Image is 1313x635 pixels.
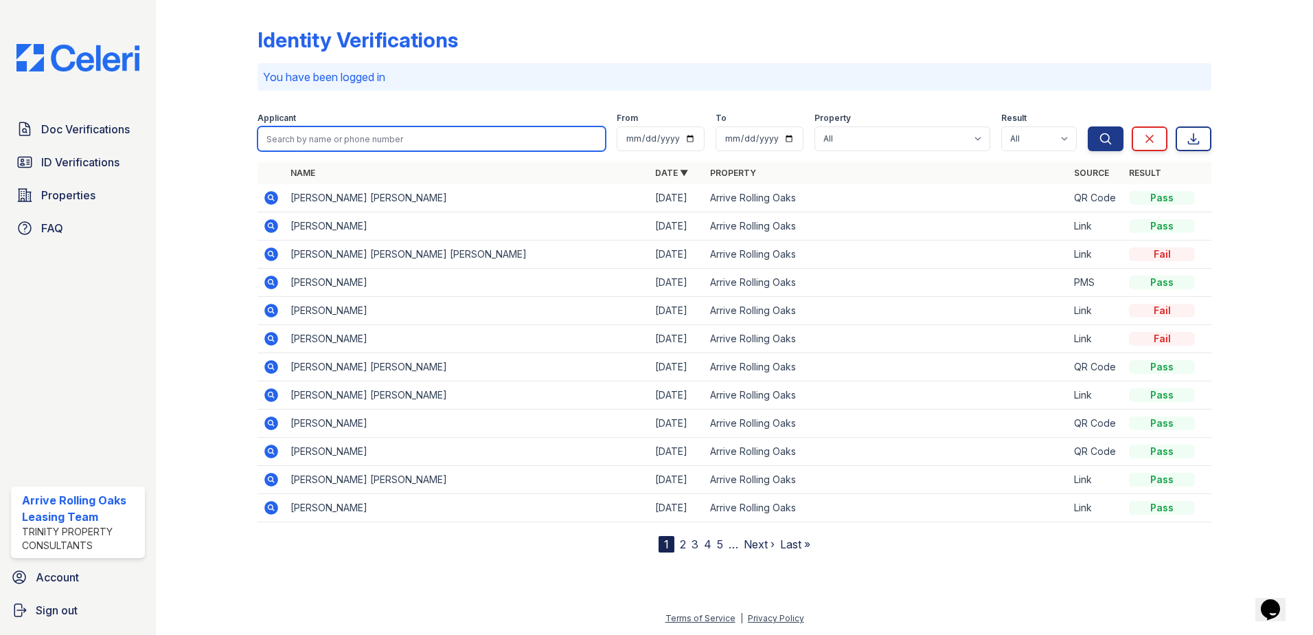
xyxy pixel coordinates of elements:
[11,181,145,209] a: Properties
[650,494,705,522] td: [DATE]
[41,121,130,137] span: Doc Verifications
[41,187,95,203] span: Properties
[650,212,705,241] td: [DATE]
[258,27,458,52] div: Identity Verifications
[650,297,705,325] td: [DATE]
[780,537,810,551] a: Last »
[680,537,686,551] a: 2
[655,168,688,178] a: Date ▼
[1129,304,1195,317] div: Fail
[258,126,606,151] input: Search by name or phone number
[1129,247,1195,261] div: Fail
[650,466,705,494] td: [DATE]
[1069,184,1123,212] td: QR Code
[1069,212,1123,241] td: Link
[650,241,705,269] td: [DATE]
[5,597,150,624] a: Sign out
[665,613,735,623] a: Terms of Service
[748,613,804,623] a: Privacy Policy
[1069,410,1123,438] td: QR Code
[41,154,119,170] span: ID Verifications
[1129,388,1195,402] div: Pass
[1129,501,1195,515] div: Pass
[705,381,1069,410] td: Arrive Rolling Oaks
[814,113,851,124] label: Property
[705,325,1069,353] td: Arrive Rolling Oaks
[1129,276,1195,289] div: Pass
[290,168,315,178] a: Name
[705,184,1069,212] td: Arrive Rolling Oaks
[11,214,145,242] a: FAQ
[285,438,650,466] td: [PERSON_NAME]
[650,410,705,438] td: [DATE]
[740,613,743,623] div: |
[1255,580,1299,621] iframe: chat widget
[729,536,738,553] span: …
[1001,113,1027,124] label: Result
[1069,269,1123,297] td: PMS
[1129,332,1195,346] div: Fail
[1069,353,1123,381] td: QR Code
[705,466,1069,494] td: Arrive Rolling Oaks
[1129,473,1195,487] div: Pass
[650,381,705,410] td: [DATE]
[1074,168,1109,178] a: Source
[1129,219,1195,233] div: Pass
[705,212,1069,241] td: Arrive Rolling Oaks
[11,148,145,176] a: ID Verifications
[717,537,723,551] a: 5
[650,438,705,466] td: [DATE]
[1069,241,1123,269] td: Link
[285,325,650,353] td: [PERSON_NAME]
[1069,297,1123,325] td: Link
[650,184,705,212] td: [DATE]
[285,353,650,381] td: [PERSON_NAME] [PERSON_NAME]
[285,297,650,325] td: [PERSON_NAME]
[285,410,650,438] td: [PERSON_NAME]
[617,113,638,124] label: From
[263,69,1206,85] p: You have been logged in
[1069,381,1123,410] td: Link
[705,438,1069,466] td: Arrive Rolling Oaks
[36,569,79,586] span: Account
[285,269,650,297] td: [PERSON_NAME]
[1069,494,1123,522] td: Link
[258,113,296,124] label: Applicant
[1129,360,1195,374] div: Pass
[1129,191,1195,205] div: Pass
[1129,416,1195,430] div: Pass
[41,220,63,236] span: FAQ
[650,269,705,297] td: [DATE]
[705,410,1069,438] td: Arrive Rolling Oaks
[659,536,674,553] div: 1
[716,113,727,124] label: To
[285,381,650,410] td: [PERSON_NAME] [PERSON_NAME]
[705,494,1069,522] td: Arrive Rolling Oaks
[705,297,1069,325] td: Arrive Rolling Oaks
[1129,445,1195,458] div: Pass
[744,537,775,551] a: Next ›
[650,353,705,381] td: [DATE]
[11,115,145,143] a: Doc Verifications
[5,564,150,591] a: Account
[285,466,650,494] td: [PERSON_NAME] [PERSON_NAME]
[5,44,150,71] img: CE_Logo_Blue-a8612792a0a2168367f1c8372b55b34899dd931a85d93a1a3d3e32e68fde9ad4.png
[285,241,650,269] td: [PERSON_NAME] [PERSON_NAME] [PERSON_NAME]
[285,212,650,241] td: [PERSON_NAME]
[650,325,705,353] td: [DATE]
[692,537,698,551] a: 3
[705,353,1069,381] td: Arrive Rolling Oaks
[285,494,650,522] td: [PERSON_NAME]
[1069,438,1123,466] td: QR Code
[285,184,650,212] td: [PERSON_NAME] [PERSON_NAME]
[705,269,1069,297] td: Arrive Rolling Oaks
[704,537,711,551] a: 4
[36,602,78,619] span: Sign out
[705,241,1069,269] td: Arrive Rolling Oaks
[1069,466,1123,494] td: Link
[22,492,139,525] div: Arrive Rolling Oaks Leasing Team
[1129,168,1161,178] a: Result
[1069,325,1123,353] td: Link
[22,525,139,553] div: Trinity Property Consultants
